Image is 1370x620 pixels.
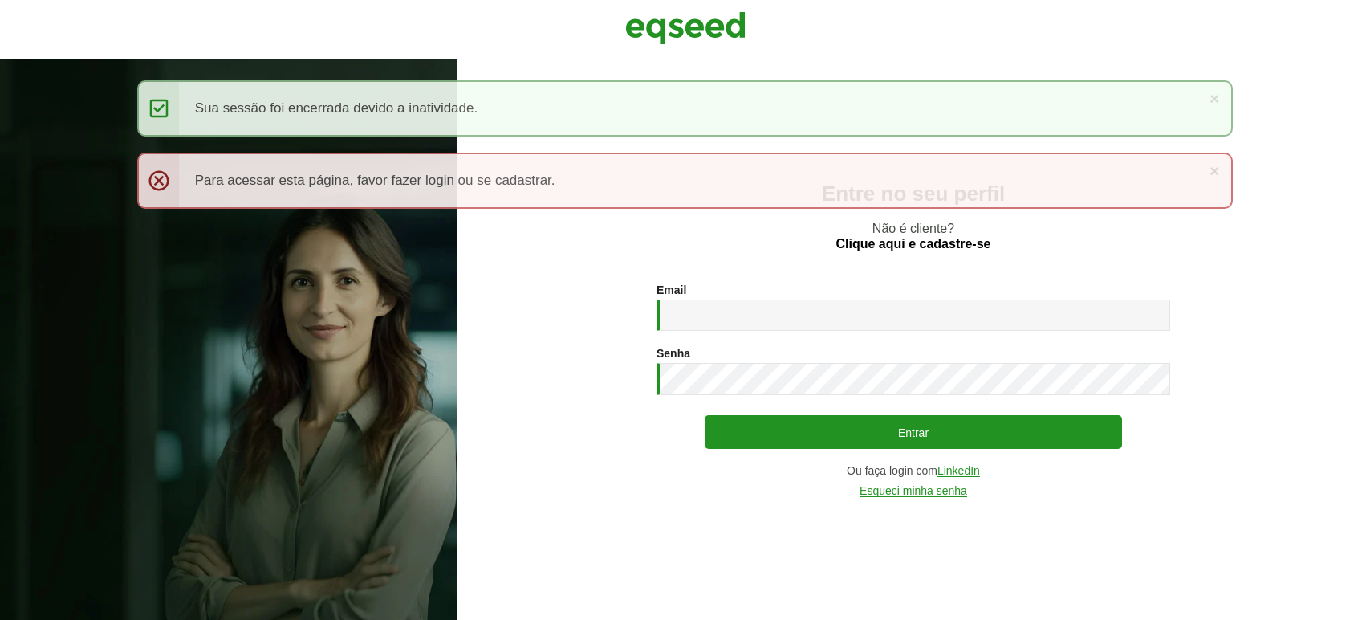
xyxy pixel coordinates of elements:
[657,348,690,359] label: Senha
[860,485,967,497] a: Esqueci minha senha
[657,465,1170,477] div: Ou faça login com
[836,238,991,251] a: Clique aqui e cadastre-se
[137,153,1234,209] div: Para acessar esta página, favor fazer login ou se cadastrar.
[705,415,1122,449] button: Entrar
[657,284,686,296] label: Email
[489,221,1338,251] p: Não é cliente?
[625,8,746,48] img: EqSeed Logo
[937,465,980,477] a: LinkedIn
[1209,162,1219,179] a: ×
[1209,90,1219,107] a: ×
[137,80,1234,137] div: Sua sessão foi encerrada devido a inatividade.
